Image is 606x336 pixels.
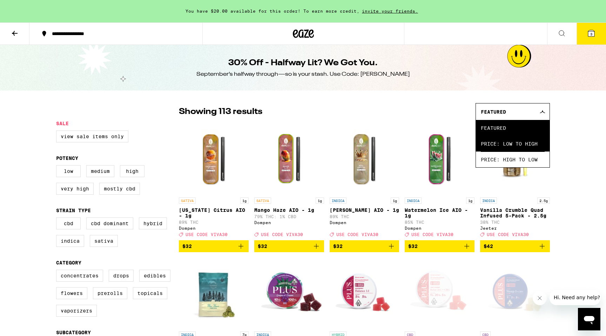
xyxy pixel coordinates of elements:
[179,220,249,224] p: 89% THC
[333,243,343,249] span: $32
[405,124,474,194] img: Dompen - Watermelon Ice AIO - 1g
[56,165,81,177] label: Low
[330,258,399,328] img: PLUS - Raspberry BALANCE 1:1 Gummies
[254,207,324,213] p: Mango Haze AIO - 1g
[481,136,545,152] span: Price: Low to High
[330,214,399,219] p: 89% THC
[254,220,324,225] div: Dompen
[179,226,249,230] div: Dompen
[480,220,550,224] p: 38% THC
[590,32,592,36] span: 3
[179,240,249,252] button: Add to bag
[484,243,493,249] span: $42
[480,240,550,252] button: Add to bag
[240,197,249,204] p: 1g
[480,207,550,219] p: Vanilla Crumble Quad Infused 5-Pack - 2.5g
[480,124,550,240] a: Open page for Vanilla Crumble Quad Infused 5-Pack - 2.5g from Jeeter
[391,197,399,204] p: 1g
[228,57,378,69] h1: 30% Off - Halfway Lit? We Got You.
[179,124,249,194] img: Dompen - California Citrus AIO - 1g
[86,217,133,229] label: CBD Dominant
[182,243,192,249] span: $32
[577,23,606,45] button: 3
[56,305,97,317] label: Vaporizers
[56,270,103,282] label: Concentrates
[56,130,128,142] label: View Sale Items Only
[86,165,114,177] label: Medium
[411,232,453,237] span: USE CODE VIVA30
[359,9,420,13] span: invite your friends.
[330,197,346,204] p: INDICA
[186,9,359,13] span: You have $20.00 available for this order! To earn more credit,
[254,214,324,219] p: 79% THC: 1% CBD
[408,243,418,249] span: $32
[254,240,324,252] button: Add to bag
[336,232,378,237] span: USE CODE VIVA30
[480,197,497,204] p: INDICA
[578,308,600,330] iframe: Button to launch messaging window
[56,155,78,161] legend: Potency
[405,207,474,219] p: Watermelon Ice AIO - 1g
[56,121,69,126] legend: Sale
[56,217,81,229] label: CBD
[139,270,170,282] label: Edibles
[139,217,167,229] label: Hybrid
[254,124,324,194] img: Dompen - Mango Haze AIO - 1g
[179,106,262,118] p: Showing 113 results
[466,197,474,204] p: 1g
[56,208,91,213] legend: Strain Type
[330,220,399,225] div: Dompen
[481,120,545,136] span: Featured
[196,70,410,78] div: September’s halfway through—so is your stash. Use Code: [PERSON_NAME]
[56,183,94,195] label: Very High
[481,109,506,115] span: Featured
[405,124,474,240] a: Open page for Watermelon Ice AIO - 1g from Dompen
[316,197,324,204] p: 1g
[179,258,249,328] img: Humboldt Farms - GMOz Minis - 7g
[405,226,474,230] div: Dompen
[56,287,87,299] label: Flowers
[258,243,267,249] span: $32
[481,152,545,167] span: Price: High to Low
[56,330,91,335] legend: Subcategory
[56,260,81,266] legend: Category
[254,124,324,240] a: Open page for Mango Haze AIO - 1g from Dompen
[330,240,399,252] button: Add to bag
[330,124,399,240] a: Open page for King Louis XIII AIO - 1g from Dompen
[133,287,167,299] label: Topicals
[254,258,324,328] img: PLUS - Grapes n' Cream Solventless Gummies
[109,270,134,282] label: Drops
[405,240,474,252] button: Add to bag
[405,220,474,224] p: 85% THC
[99,183,140,195] label: Mostly CBD
[480,226,550,230] div: Jeeter
[120,165,144,177] label: High
[254,197,271,204] p: SATIVA
[179,197,196,204] p: SATIVA
[93,287,127,299] label: Prerolls
[533,291,547,305] iframe: Close message
[330,207,399,213] p: [PERSON_NAME] AIO - 1g
[179,207,249,219] p: [US_STATE] Citrus AIO - 1g
[186,232,228,237] span: USE CODE VIVA30
[487,232,529,237] span: USE CODE VIVA30
[550,290,600,305] iframe: Message from company
[261,232,303,237] span: USE CODE VIVA30
[179,124,249,240] a: Open page for California Citrus AIO - 1g from Dompen
[90,235,118,247] label: Sativa
[405,197,422,204] p: INDICA
[56,235,84,247] label: Indica
[330,124,399,194] img: Dompen - King Louis XIII AIO - 1g
[537,197,550,204] p: 2.5g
